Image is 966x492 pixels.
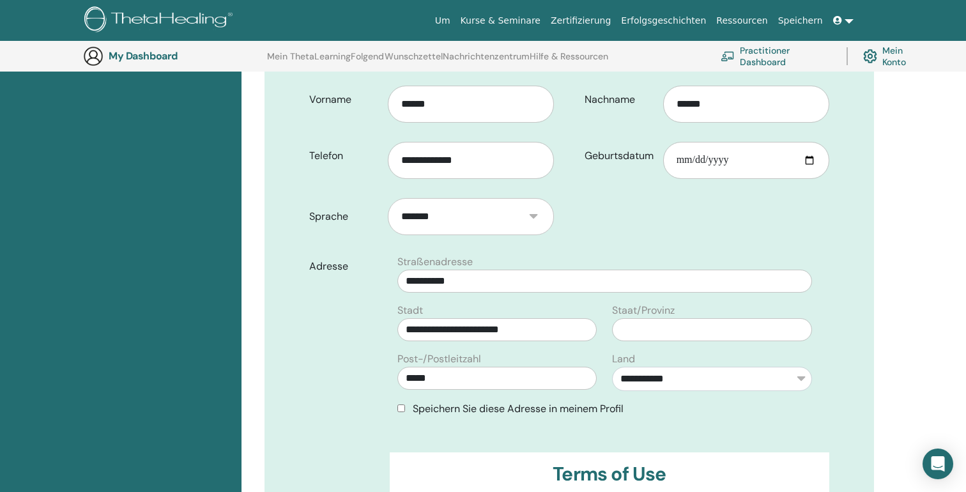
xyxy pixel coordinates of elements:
[83,46,103,66] img: generic-user-icon.jpg
[351,51,384,72] a: Folgend
[443,51,530,72] a: Nachrichtenzentrum
[773,9,828,33] a: Speichern
[300,254,390,279] label: Adresse
[721,42,831,70] a: Practitioner Dashboard
[863,46,877,66] img: cog.svg
[385,51,443,72] a: Wunschzettel
[863,42,925,70] a: Mein Konto
[923,449,953,479] div: Open Intercom Messenger
[400,463,819,486] h3: Terms of Use
[612,351,635,367] label: Land
[300,144,388,168] label: Telefon
[84,6,237,35] img: logo.png
[721,51,735,62] img: chalkboard-teacher.svg
[109,50,236,62] h3: My Dashboard
[397,303,423,318] label: Stadt
[397,254,473,270] label: Straßenadresse
[413,402,624,415] span: Speichern Sie diese Adresse in meinem Profil
[430,9,456,33] a: Um
[575,88,663,112] label: Nachname
[530,51,608,72] a: Hilfe & Ressourcen
[300,204,388,229] label: Sprache
[612,303,675,318] label: Staat/Provinz
[575,144,663,168] label: Geburtsdatum
[711,9,772,33] a: Ressourcen
[456,9,546,33] a: Kurse & Seminare
[267,51,351,72] a: Mein ThetaLearning
[546,9,616,33] a: Zertifizierung
[397,351,481,367] label: Post-/Postleitzahl
[300,88,388,112] label: Vorname
[616,9,711,33] a: Erfolgsgeschichten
